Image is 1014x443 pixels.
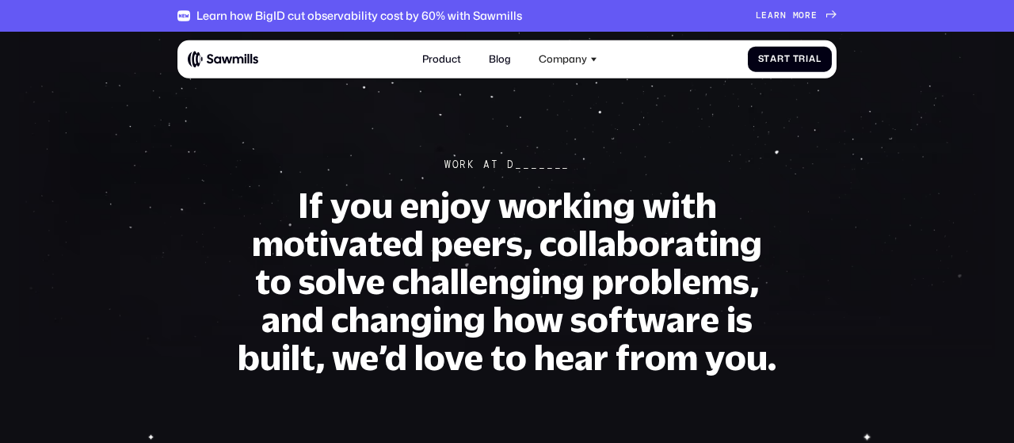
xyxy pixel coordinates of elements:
span: l [816,54,821,64]
span: t [784,54,791,64]
span: r [799,54,806,64]
span: r [774,10,780,21]
a: Product [414,45,468,73]
span: L [756,10,762,21]
a: Blog [481,45,518,73]
span: m [793,10,799,21]
h1: If you enjoy working with motivated peers, collaborating to solve challenging problems, and chang... [238,186,776,376]
span: S [758,54,764,64]
span: e [761,10,768,21]
span: T [793,54,799,64]
span: r [805,10,811,21]
span: i [806,54,809,64]
span: t [764,54,770,64]
div: Company [532,45,605,73]
span: a [770,54,777,64]
span: a [768,10,774,21]
span: o [799,10,805,21]
span: r [777,54,784,64]
div: Work At D_______ [444,158,570,170]
span: n [780,10,787,21]
span: e [811,10,818,21]
div: Company [539,53,587,65]
a: Learnmore [756,10,837,21]
span: a [809,54,816,64]
a: StartTrial [748,46,832,72]
div: Learn how BigID cut observability cost by 60% with Sawmills [196,9,522,22]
